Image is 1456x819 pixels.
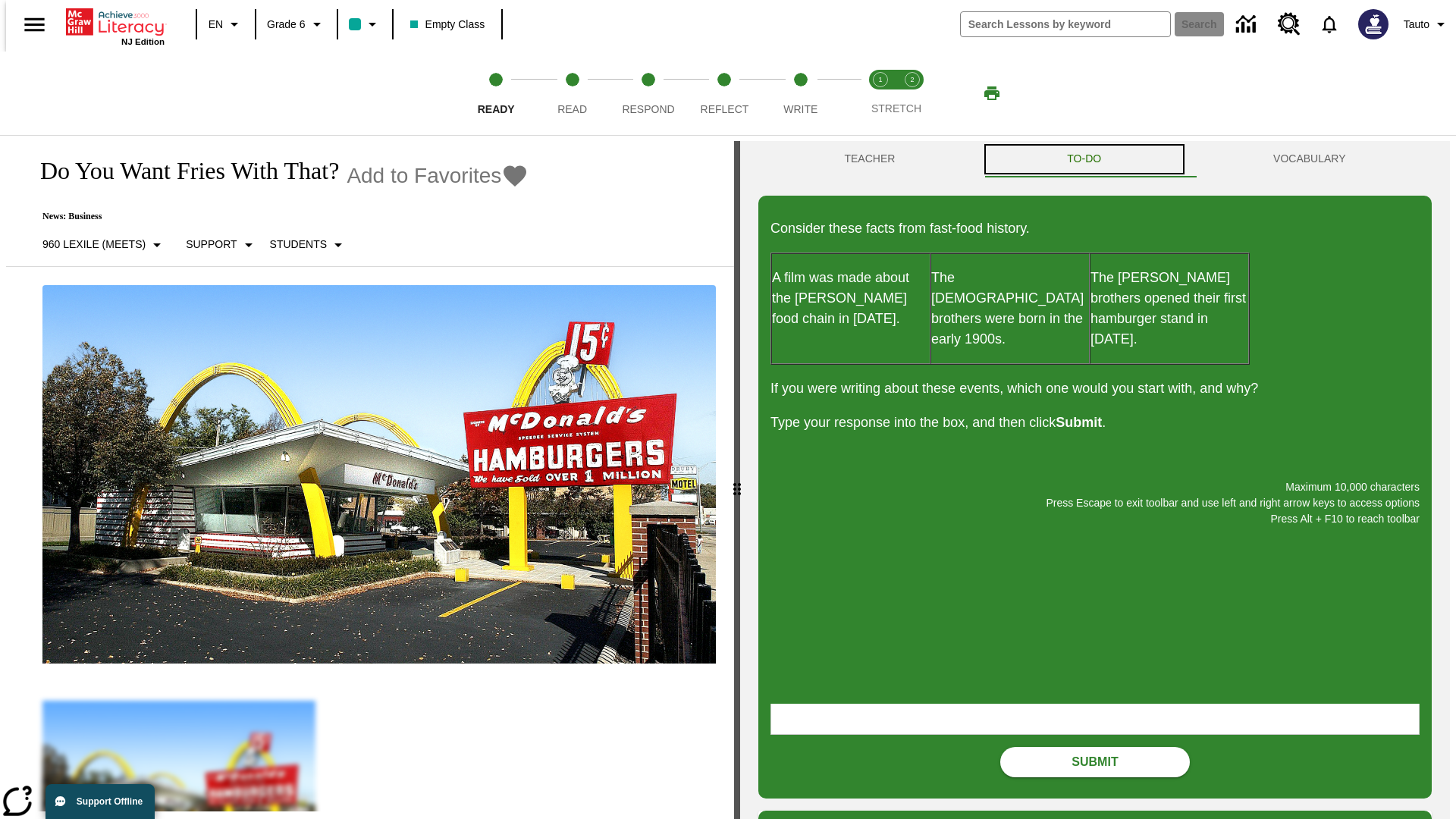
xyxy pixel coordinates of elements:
[267,17,306,33] span: Grade 6
[1398,11,1456,38] button: Profile/Settings
[770,479,1420,495] p: Maximum 10,000 characters
[1090,268,1248,350] p: The [PERSON_NAME] brothers opened their first hamburger stand in [DATE].
[968,80,1016,107] button: Print
[1227,4,1269,45] a: Data Center
[770,511,1420,527] p: Press Alt + F10 to reach toolbar
[1188,141,1432,177] button: VOCABULARY
[66,5,165,46] div: Home
[347,162,529,189] button: Add to Favorites - Do You Want Fries With That?
[1000,747,1190,777] button: Submit
[734,141,740,819] div: Press Enter or Spacebar and then press right and left arrow keys to move the slider
[783,103,817,115] span: Write
[121,37,165,46] span: NJ Edition
[478,103,515,115] span: Ready
[961,12,1170,36] input: search field
[1404,17,1429,33] span: Tauto
[410,17,485,33] span: Empty Class
[1349,5,1398,44] button: Select a new avatar
[701,103,749,115] span: Reflect
[24,211,529,222] p: News: Business
[42,237,146,253] p: 960 Lexile (Meets)
[264,231,353,259] button: Select Student
[758,141,1432,177] div: Instructional Panel Tabs
[878,76,882,83] text: 1
[36,231,172,259] button: Select Lexile, 960 Lexile (Meets)
[343,11,388,38] button: Class color is teal. Change class color
[1269,4,1310,45] a: Resource Center, Will open in new tab
[740,141,1450,819] div: activity
[24,157,339,185] h1: Do You Want Fries With That?
[772,268,930,329] p: A film was made about the [PERSON_NAME] food chain in [DATE].
[6,141,734,811] div: reading
[770,378,1420,399] p: If you were writing about these events, which one would you start with, and why?
[871,102,921,115] span: STRETCH
[528,52,616,135] button: Read step 2 of 5
[209,17,223,33] span: EN
[981,141,1188,177] button: TO-DO
[347,164,501,188] span: Add to Favorites
[180,231,263,259] button: Scaffolds, Support
[758,141,981,177] button: Teacher
[557,103,587,115] span: Read
[757,52,845,135] button: Write step 5 of 5
[890,52,934,135] button: Stretch Respond step 2 of 2
[6,12,221,26] body: Maximum 10,000 characters Press Escape to exit toolbar and use left and right arrow keys to acces...
[1310,5,1349,44] a: Notifications
[910,76,914,83] text: 2
[858,52,902,135] button: Stretch Read step 1 of 2
[931,268,1089,350] p: The [DEMOGRAPHIC_DATA] brothers were born in the early 1900s.
[261,11,332,38] button: Grade: Grade 6, Select a grade
[1358,9,1389,39] img: Avatar
[1056,415,1102,430] strong: Submit
[186,237,237,253] p: Support
[45,784,155,819] button: Support Offline
[604,52,692,135] button: Respond step 3 of 5
[42,285,716,664] img: One of the first McDonald's stores, with the iconic red sign and golden arches.
[770,413,1420,433] p: Type your response into the box, and then click .
[12,2,57,47] button: Open side menu
[202,11,250,38] button: Language: EN, Select a language
[770,495,1420,511] p: Press Escape to exit toolbar and use left and right arrow keys to access options
[452,52,540,135] button: Ready step 1 of 5
[680,52,768,135] button: Reflect step 4 of 5
[77,796,143,807] span: Support Offline
[770,218,1420,239] p: Consider these facts from fast-food history.
[270,237,327,253] p: Students
[622,103,674,115] span: Respond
